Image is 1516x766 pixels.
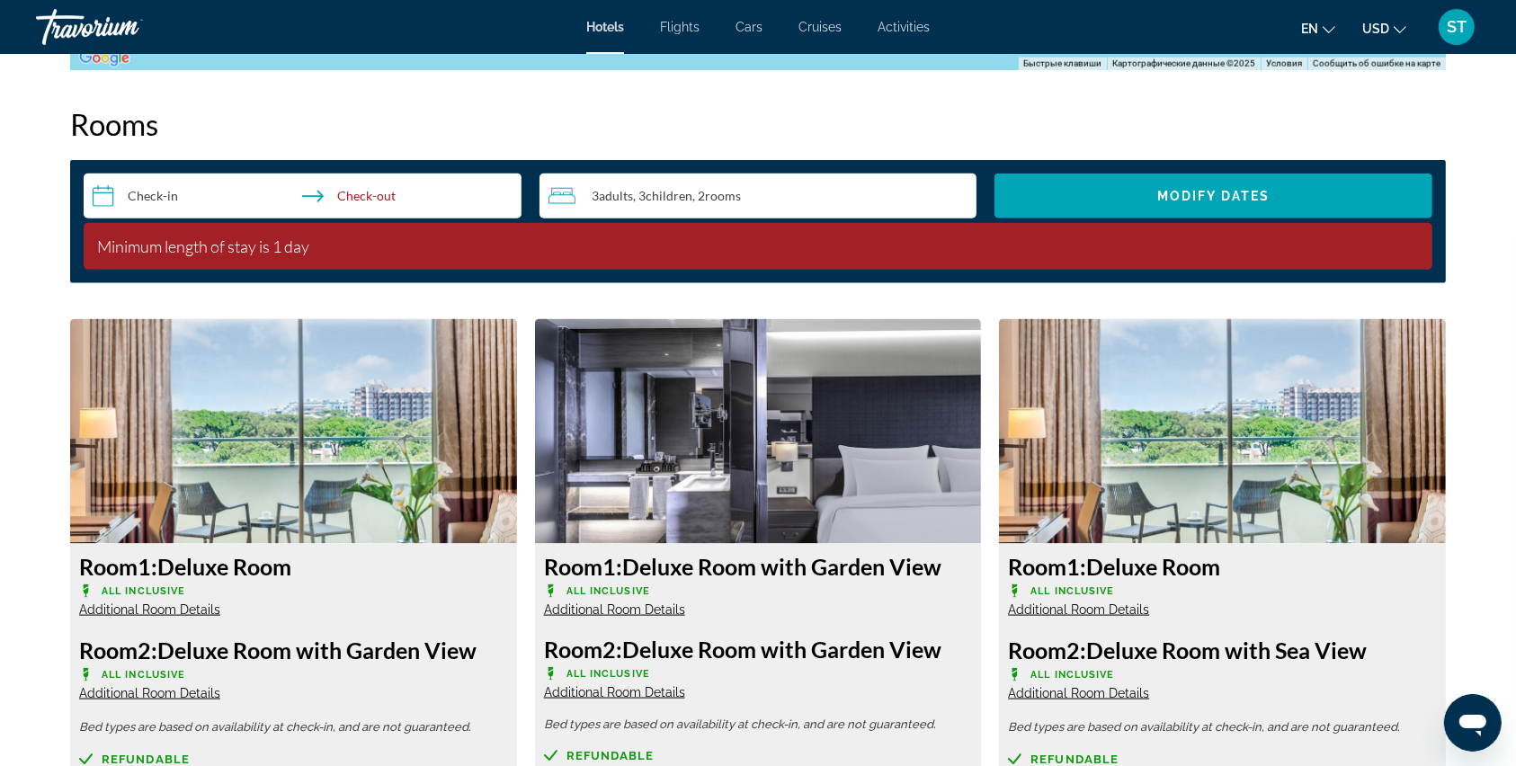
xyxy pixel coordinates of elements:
[646,188,692,203] span: Children
[79,553,157,580] span: 1:
[599,188,633,203] span: Adults
[540,174,977,218] button: Travelers: 3 adults, 3 children
[544,553,622,580] span: 1:
[544,602,685,617] span: Additional Room Details
[79,686,220,700] span: Additional Room Details
[70,319,517,544] img: Deluxe Room
[1112,58,1255,68] span: Картографические данные ©2025
[1008,602,1149,617] span: Additional Room Details
[79,553,138,580] span: Room
[1444,694,1502,752] iframe: Кнопка запуска окна обмена сообщениями
[1030,753,1119,765] span: Refundable
[1301,22,1318,36] span: en
[79,721,508,734] p: Bed types are based on availability at check-in, and are not guaranteed.
[999,319,1446,544] img: Deluxe Room
[1362,15,1406,41] button: Change currency
[878,20,930,34] a: Activities
[1008,721,1437,734] p: Bed types are based on availability at check-in, and are not guaranteed.
[736,20,762,34] a: Cars
[544,685,685,699] span: Additional Room Details
[1157,189,1270,203] span: Modify Dates
[566,585,650,597] span: All Inclusive
[102,669,185,681] span: All Inclusive
[660,20,700,34] a: Flights
[1008,553,1066,580] span: Room
[994,174,1432,218] button: Modify Dates
[798,20,842,34] a: Cruises
[75,47,134,70] img: Google
[544,636,602,663] span: Room
[1008,637,1066,664] span: Room
[705,188,741,203] span: rooms
[102,585,185,597] span: All Inclusive
[1008,553,1086,580] span: 1:
[84,174,1432,218] div: Search widget
[1313,58,1440,68] a: Сообщить об ошибке на карте
[1008,753,1437,766] a: Refundable
[102,753,190,765] span: Refundable
[544,749,973,762] a: Refundable
[1030,669,1114,681] span: All Inclusive
[75,47,134,70] a: Открыть эту область в Google Картах (в новом окне)
[79,602,220,617] span: Additional Room Details
[1008,637,1086,664] span: 2:
[84,174,522,218] button: Select check in and out date
[633,189,692,203] span: , 3
[79,753,508,766] a: Refundable
[1266,58,1302,68] a: Условия (ссылка откроется в новой вкладке)
[586,20,624,34] a: Hotels
[544,553,602,580] span: Room
[1030,585,1114,597] span: All Inclusive
[1023,58,1101,70] button: Быстрые клавиши
[1447,18,1467,36] span: ST
[1008,553,1437,580] h3: Deluxe Room
[79,637,138,664] span: Room
[1008,637,1437,664] h3: Deluxe Room with Sea View
[70,106,1446,142] h2: Rooms
[36,4,216,50] a: Travorium
[544,718,973,731] p: Bed types are based on availability at check-in, and are not guaranteed.
[566,668,650,680] span: All Inclusive
[79,553,508,580] h3: Deluxe Room
[79,637,508,664] h3: Deluxe Room with Garden View
[544,553,973,580] h3: Deluxe Room with Garden View
[79,637,157,664] span: 2:
[97,236,1419,256] div: Minimum length of stay is 1 day
[544,636,973,663] h3: Deluxe Room with Garden View
[1008,686,1149,700] span: Additional Room Details
[544,636,622,663] span: 2:
[1362,22,1389,36] span: USD
[566,750,655,762] span: Refundable
[1301,15,1335,41] button: Change language
[1433,8,1480,46] button: User Menu
[592,189,633,203] span: 3
[535,319,982,544] img: Deluxe Room with Garden View
[692,189,741,203] span: , 2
